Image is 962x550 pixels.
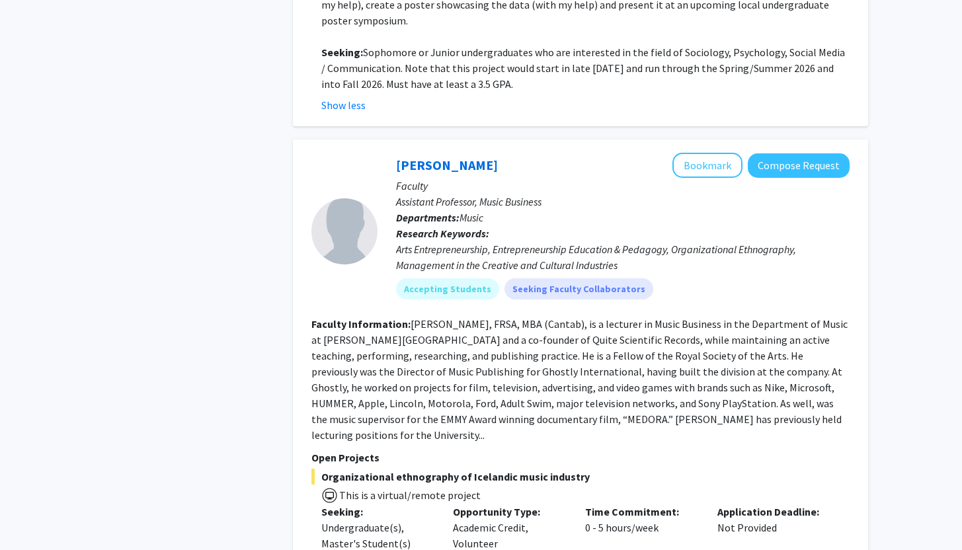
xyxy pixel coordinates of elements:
p: Time Commitment: [585,504,698,520]
b: Research Keywords: [396,227,489,240]
p: Opportunity Type: [453,504,565,520]
fg-read-more: [PERSON_NAME], FRSA, MBA (Cantab), is a lecturer in Music Business in the Department of Music at ... [311,317,848,442]
mat-chip: Seeking Faculty Collaborators [504,278,653,299]
button: Show less [321,97,366,113]
mat-chip: Accepting Students [396,278,499,299]
p: Open Projects [311,450,850,465]
a: [PERSON_NAME] [396,157,498,173]
b: Faculty Information: [311,317,411,331]
span: Music [460,211,483,224]
strong: Seeking: [321,46,363,59]
span: Organizational ethnography of Icelandic music industry [311,469,850,485]
div: Arts Entrepreneurship, Entrepreneurship Education & Pedagogy, Organizational Ethnography, Managem... [396,241,850,273]
b: Departments: [396,211,460,224]
p: Application Deadline: [717,504,830,520]
p: Faculty [396,178,850,194]
button: Add Jeremy Peters to Bookmarks [672,153,742,178]
span: This is a virtual/remote project [338,489,481,502]
p: Seeking: [321,504,434,520]
p: Assistant Professor, Music Business [396,194,850,210]
p: Sophomore or Junior undergraduates who are interested in the field of Sociology, Psychology, Soci... [321,44,850,92]
button: Compose Request to Jeremy Peters [748,153,850,178]
iframe: Chat [10,491,56,540]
